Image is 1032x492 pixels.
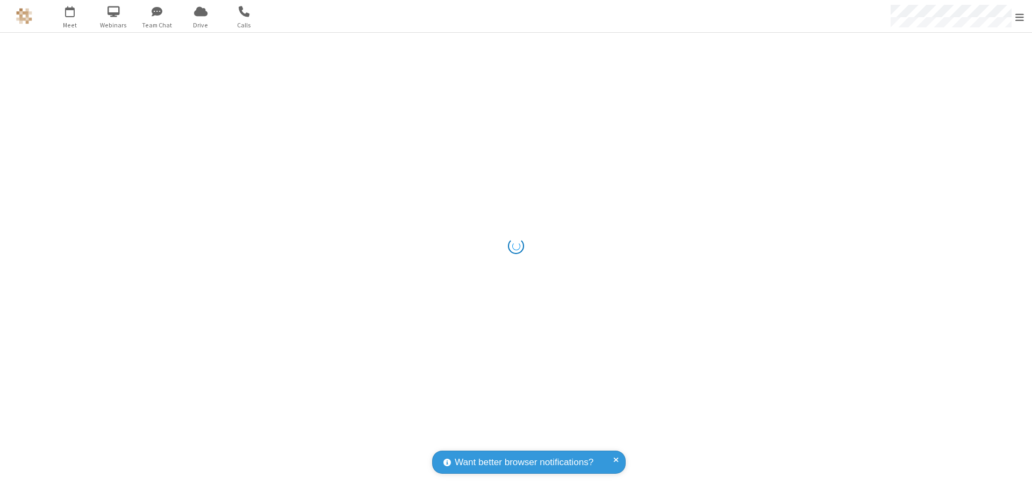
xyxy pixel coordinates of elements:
[224,20,264,30] span: Calls
[50,20,90,30] span: Meet
[181,20,221,30] span: Drive
[16,8,32,24] img: QA Selenium DO NOT DELETE OR CHANGE
[137,20,177,30] span: Team Chat
[94,20,134,30] span: Webinars
[455,455,593,469] span: Want better browser notifications?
